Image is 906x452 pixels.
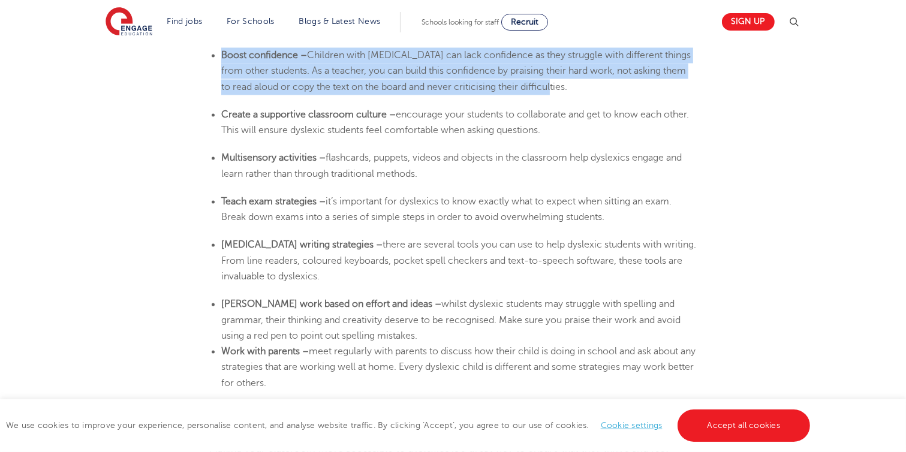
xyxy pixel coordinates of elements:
[221,152,682,179] span: flashcards, puppets, videos and objects in the classroom help dyslexics engage and learn rather t...
[601,421,663,430] a: Cookie settings
[167,17,203,26] a: Find jobs
[678,409,811,442] a: Accept all cookies
[221,196,672,222] span: it’s important for dyslexics to know exactly what to expect when sitting an exam. Break down exam...
[722,13,775,31] a: Sign up
[106,7,152,37] img: Engage Education
[227,17,274,26] a: For Schools
[221,196,326,207] b: Teach exam strategies –
[221,239,383,250] b: [MEDICAL_DATA] writing strategies –
[221,239,696,282] span: there are several tools you can use to help dyslexic students with writing. From line readers, co...
[221,299,441,309] b: [PERSON_NAME] work based on effort and ideas –
[221,299,681,341] span: whilst dyslexic students may struggle with spelling and grammar, their thinking and creativity de...
[221,109,396,120] b: Create a supportive classroom culture –
[221,109,689,135] span: encourage your students to collaborate and get to know each other. This will ensure dyslexic stud...
[422,18,499,26] span: Schools looking for staff
[221,152,326,163] b: Multisensory activities –
[501,14,548,31] a: Recruit
[6,421,813,430] span: We use cookies to improve your experience, personalise content, and analyse website traffic. By c...
[511,17,538,26] span: Recruit
[221,50,307,61] b: Boost confidence –
[221,346,309,357] b: Work with parents –
[221,50,691,92] span: Children with [MEDICAL_DATA] can lack confidence as they struggle with different things from othe...
[299,17,381,26] a: Blogs & Latest News
[221,346,696,388] span: meet regularly with parents to discuss how their child is doing in school and ask about any strat...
